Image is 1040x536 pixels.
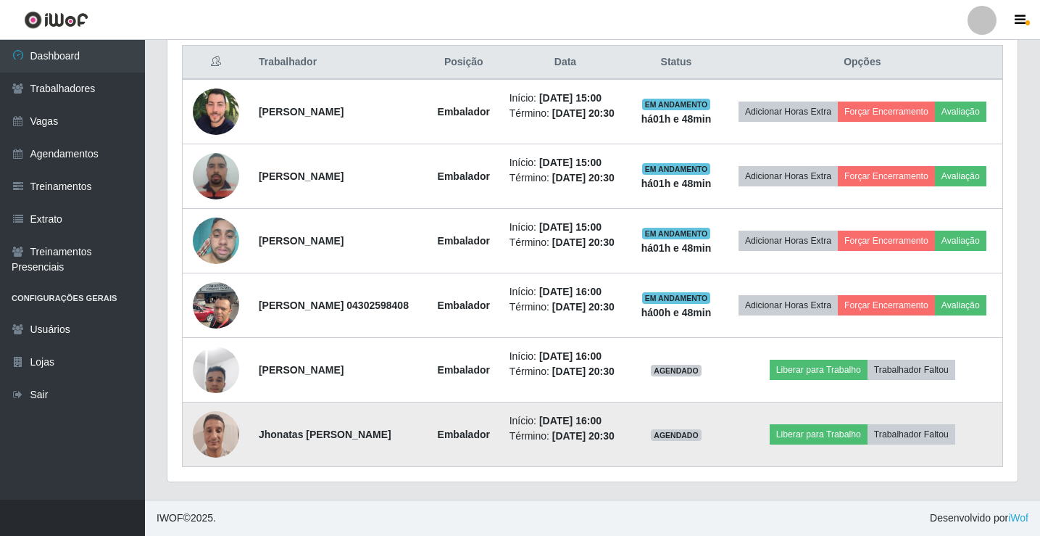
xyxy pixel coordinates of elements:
[438,364,490,376] strong: Embalador
[438,106,490,117] strong: Embalador
[193,210,239,272] img: 1748551724527.jpeg
[193,403,239,465] img: 1736903160221.jpeg
[24,11,88,29] img: CoreUI Logo
[509,349,622,364] li: Início:
[1008,512,1028,524] a: iWof
[630,46,722,80] th: Status
[193,339,239,400] img: 1751086064887.jpeg
[193,83,239,140] img: 1683118670739.jpeg
[427,46,501,80] th: Posição
[770,424,868,445] button: Liberar para Trabalho
[250,46,427,80] th: Trabalhador
[509,155,622,170] li: Início:
[552,236,615,248] time: [DATE] 20:30
[539,415,602,426] time: [DATE] 16:00
[935,231,986,251] button: Avaliação
[838,102,935,122] button: Forçar Encerramento
[868,424,955,445] button: Trabalhador Faltou
[157,511,216,526] span: © 2025 .
[642,228,711,239] span: EM ANDAMENTO
[641,113,712,125] strong: há 01 h e 48 min
[739,295,838,316] button: Adicionar Horas Extra
[552,430,615,442] time: [DATE] 20:30
[438,300,490,311] strong: Embalador
[259,429,391,440] strong: Jhonatas [PERSON_NAME]
[838,166,935,186] button: Forçar Encerramento
[509,413,622,429] li: Início:
[509,300,622,315] li: Término:
[552,301,615,313] time: [DATE] 20:30
[509,220,622,235] li: Início:
[259,364,344,376] strong: [PERSON_NAME]
[838,231,935,251] button: Forçar Encerramento
[539,157,602,168] time: [DATE] 15:00
[935,166,986,186] button: Avaliação
[651,429,702,441] span: AGENDADO
[259,106,344,117] strong: [PERSON_NAME]
[739,166,838,186] button: Adicionar Horas Extra
[438,170,490,182] strong: Embalador
[838,295,935,316] button: Forçar Encerramento
[438,235,490,247] strong: Embalador
[509,235,622,250] li: Término:
[935,295,986,316] button: Avaliação
[509,284,622,300] li: Início:
[739,231,838,251] button: Adicionar Horas Extra
[868,360,955,380] button: Trabalhador Faltou
[641,178,712,189] strong: há 01 h e 48 min
[552,366,615,377] time: [DATE] 20:30
[723,46,1003,80] th: Opções
[552,107,615,119] time: [DATE] 20:30
[539,286,602,297] time: [DATE] 16:00
[539,350,602,362] time: [DATE] 16:00
[651,365,702,376] span: AGENDADO
[259,300,409,311] strong: [PERSON_NAME] 04302598408
[641,307,712,318] strong: há 00 h e 48 min
[509,429,622,444] li: Término:
[509,106,622,121] li: Término:
[770,360,868,380] button: Liberar para Trabalho
[930,511,1028,526] span: Desenvolvido por
[539,221,602,233] time: [DATE] 15:00
[539,92,602,104] time: [DATE] 15:00
[259,235,344,247] strong: [PERSON_NAME]
[438,429,490,440] strong: Embalador
[193,274,239,336] img: 1710346365517.jpeg
[642,292,711,304] span: EM ANDAMENTO
[501,46,631,80] th: Data
[641,242,712,254] strong: há 01 h e 48 min
[739,102,838,122] button: Adicionar Horas Extra
[552,172,615,184] time: [DATE] 20:30
[935,102,986,122] button: Avaliação
[509,91,622,106] li: Início:
[193,145,239,207] img: 1686264689334.jpeg
[509,170,622,186] li: Término:
[509,364,622,379] li: Término:
[259,170,344,182] strong: [PERSON_NAME]
[157,512,183,524] span: IWOF
[642,99,711,110] span: EM ANDAMENTO
[642,163,711,175] span: EM ANDAMENTO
